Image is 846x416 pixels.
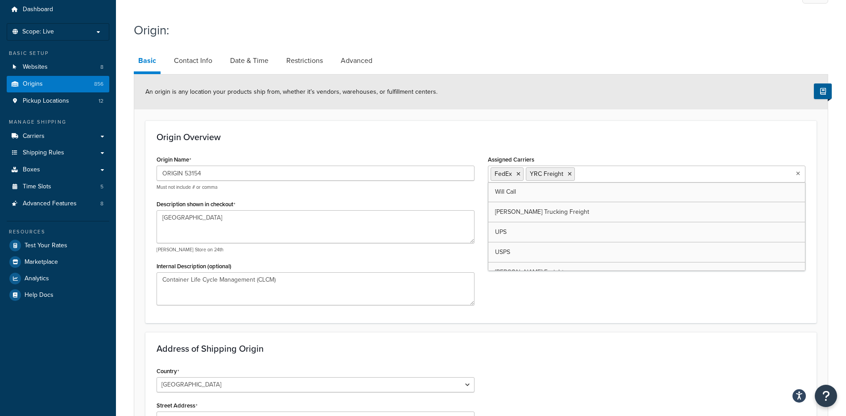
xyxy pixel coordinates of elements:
span: Test Your Rates [25,242,67,250]
a: Test Your Rates [7,237,109,254]
a: [PERSON_NAME] Trucking Freight [488,202,805,222]
a: Marketplace [7,254,109,270]
a: [PERSON_NAME] Freight [488,262,805,282]
textarea: [GEOGRAPHIC_DATA] [157,210,475,243]
div: Resources [7,228,109,236]
a: Origins856 [7,76,109,92]
div: Manage Shipping [7,118,109,126]
a: Boxes [7,162,109,178]
h1: Origin: [134,21,817,39]
a: Time Slots5 [7,179,109,195]
span: 8 [100,200,103,208]
button: Open Resource Center [815,385,837,407]
span: USPS [495,247,510,257]
span: FedEx [495,169,512,179]
span: An origin is any location your products ship from, whether it’s vendors, warehouses, or fulfillme... [145,87,437,96]
span: Boxes [23,166,40,174]
span: Marketplace [25,258,58,266]
span: Help Docs [25,291,54,299]
p: [PERSON_NAME] Store on 24th [157,246,475,253]
span: Pickup Locations [23,97,69,105]
a: Basic [134,50,161,74]
a: Analytics [7,270,109,287]
div: Basic Setup [7,50,109,57]
span: [PERSON_NAME] Trucking Freight [495,207,589,216]
span: Analytics [25,275,49,283]
a: Contact Info [169,50,217,71]
span: 5 [100,183,103,191]
span: Origins [23,80,43,88]
li: Pickup Locations [7,93,109,109]
label: Street Address [157,402,198,409]
label: Country [157,368,179,375]
a: Advanced Features8 [7,196,109,212]
a: Date & Time [226,50,273,71]
span: 12 [99,97,103,105]
h3: Origin Overview [157,132,805,142]
li: Advanced Features [7,196,109,212]
span: Advanced Features [23,200,77,208]
li: Time Slots [7,179,109,195]
span: Time Slots [23,183,51,191]
span: YRC Freight [530,169,563,179]
a: Carriers [7,128,109,145]
span: 8 [100,63,103,71]
a: USPS [488,242,805,262]
span: Carriers [23,133,45,140]
textarea: Container Life Cycle Management (CLCM) [157,272,475,305]
a: Advanced [336,50,377,71]
label: Internal Description (optional) [157,263,231,270]
span: Websites [23,63,48,71]
p: Must not include # or comma [157,184,475,191]
label: Origin Name [157,156,191,163]
span: Shipping Rules [23,149,64,157]
span: Will Call [495,187,516,196]
li: Websites [7,59,109,75]
span: [PERSON_NAME] Freight [495,267,564,277]
h3: Address of Shipping Origin [157,344,805,354]
span: Dashboard [23,6,53,13]
button: Show Help Docs [814,83,832,99]
a: Websites8 [7,59,109,75]
span: UPS [495,227,507,237]
span: 856 [94,80,103,88]
a: Restrictions [282,50,327,71]
a: Pickup Locations12 [7,93,109,109]
a: Shipping Rules [7,145,109,161]
span: Scope: Live [22,28,54,36]
a: Help Docs [7,287,109,303]
label: Description shown in checkout [157,201,235,208]
a: UPS [488,222,805,242]
a: Will Call [488,182,805,202]
a: Dashboard [7,1,109,18]
label: Assigned Carriers [488,156,534,163]
li: Origins [7,76,109,92]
